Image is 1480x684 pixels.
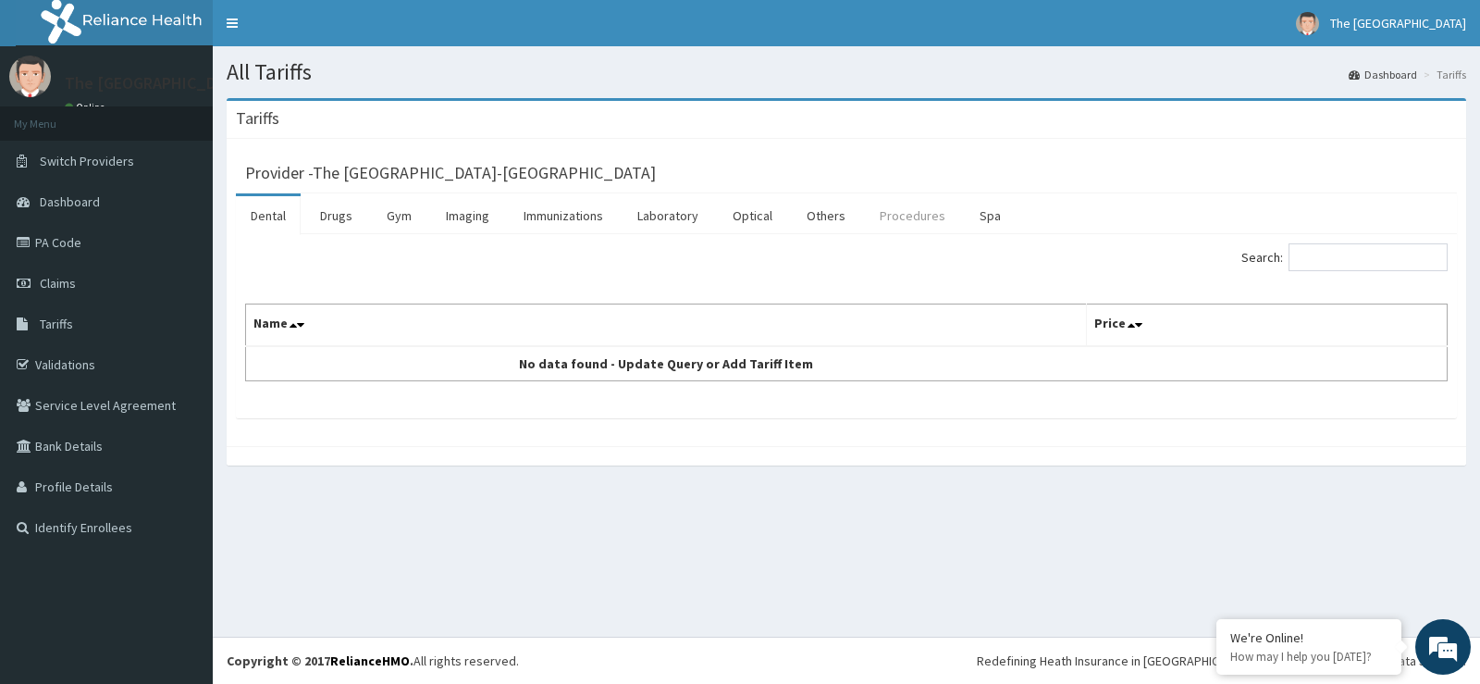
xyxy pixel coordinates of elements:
a: Online [65,101,109,114]
h3: Provider - The [GEOGRAPHIC_DATA]-[GEOGRAPHIC_DATA] [245,165,656,181]
img: User Image [9,56,51,97]
a: Optical [718,196,787,235]
th: Price [1087,305,1448,347]
a: Drugs [305,196,367,235]
label: Search: [1241,243,1448,271]
a: Gym [372,196,426,235]
a: Spa [965,196,1016,235]
th: Name [246,305,1087,347]
p: How may I help you today? [1230,649,1387,665]
a: Others [792,196,860,235]
strong: Copyright © 2017 . [227,653,413,669]
a: RelianceHMO [330,653,410,669]
a: Procedures [865,196,960,235]
td: No data found - Update Query or Add Tariff Item [246,346,1087,381]
li: Tariffs [1419,67,1466,82]
span: The [GEOGRAPHIC_DATA] [1330,15,1466,31]
a: Immunizations [509,196,618,235]
span: Switch Providers [40,153,134,169]
span: Tariffs [40,316,73,332]
span: Dashboard [40,193,100,210]
img: User Image [1296,12,1319,35]
h1: All Tariffs [227,60,1466,84]
span: Claims [40,275,76,292]
footer: All rights reserved. [213,637,1480,684]
div: Redefining Heath Insurance in [GEOGRAPHIC_DATA] using Telemedicine and Data Science! [977,652,1466,670]
input: Search: [1289,243,1448,271]
div: We're Online! [1230,629,1387,646]
a: Dashboard [1349,67,1417,82]
p: The [GEOGRAPHIC_DATA] [65,75,250,92]
a: Laboratory [623,196,713,235]
a: Imaging [431,196,504,235]
h3: Tariffs [236,110,279,127]
a: Dental [236,196,301,235]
